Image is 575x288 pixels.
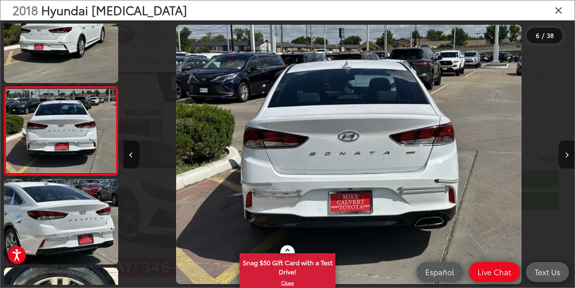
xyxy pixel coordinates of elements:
[555,5,563,15] i: Close gallery
[41,1,187,18] span: Hyundai [MEDICAL_DATA]
[421,267,458,277] span: Español
[3,178,119,265] img: 2018 Hyundai Sonata SEL
[469,262,520,282] a: Live Chat
[240,254,335,278] span: Snag $50 Gift Card with a Test Drive!
[526,262,569,282] a: Text Us
[559,141,575,169] button: Next image
[416,262,463,282] a: Español
[547,31,554,40] span: 38
[5,89,117,173] img: 2018 Hyundai Sonata SEL
[536,31,539,40] span: 6
[531,267,564,277] span: Text Us
[474,267,515,277] span: Live Chat
[123,25,575,284] div: 2018 Hyundai Sonata SEL 5
[123,141,139,169] button: Previous image
[176,25,521,284] img: 2018 Hyundai Sonata SEL
[12,1,38,18] span: 2018
[541,33,545,38] span: /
